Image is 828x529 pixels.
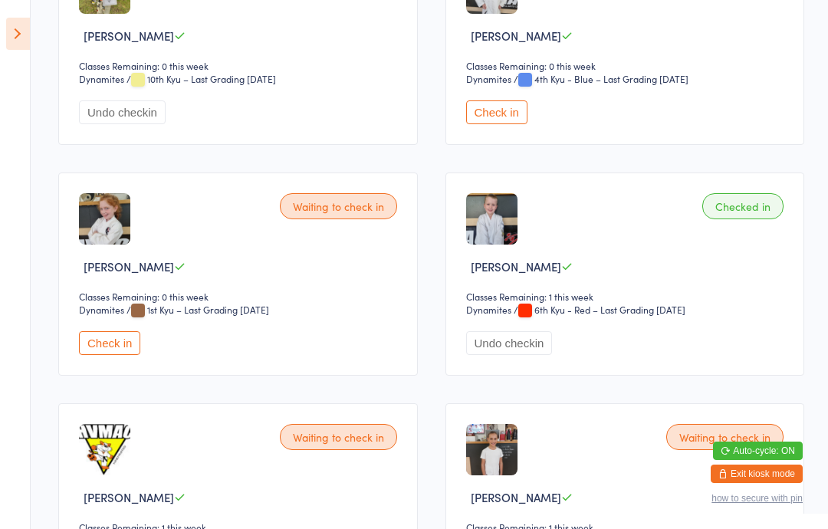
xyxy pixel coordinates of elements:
div: Classes Remaining: 0 this week [79,290,402,303]
button: Check in [79,331,140,355]
div: Dynamites [79,72,124,85]
button: Undo checkin [79,100,166,124]
button: Exit kiosk mode [711,465,803,483]
div: Waiting to check in [666,424,784,450]
div: Dynamites [466,303,511,316]
button: how to secure with pin [711,493,803,504]
span: [PERSON_NAME] [84,258,174,274]
span: [PERSON_NAME] [84,489,174,505]
div: Dynamites [466,72,511,85]
div: Classes Remaining: 0 this week [79,59,402,72]
span: [PERSON_NAME] [84,28,174,44]
img: image1683331708.png [466,193,517,245]
div: Classes Remaining: 0 this week [466,59,789,72]
span: [PERSON_NAME] [471,28,561,44]
span: / 10th Kyu – Last Grading [DATE] [127,72,276,85]
span: [PERSON_NAME] [471,489,561,505]
div: Waiting to check in [280,424,397,450]
img: image1747031972.png [466,424,517,475]
span: / 4th Kyu - Blue – Last Grading [DATE] [514,72,688,85]
button: Undo checkin [466,331,553,355]
span: / 1st Kyu – Last Grading [DATE] [127,303,269,316]
div: Classes Remaining: 1 this week [466,290,789,303]
div: Dynamites [79,303,124,316]
span: / 6th Kyu - Red – Last Grading [DATE] [514,303,685,316]
span: [PERSON_NAME] [471,258,561,274]
div: Waiting to check in [280,193,397,219]
img: image1666748678.png [79,424,130,475]
button: Auto-cycle: ON [713,442,803,460]
div: Checked in [702,193,784,219]
button: Check in [466,100,527,124]
img: image1683167301.png [79,193,130,245]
